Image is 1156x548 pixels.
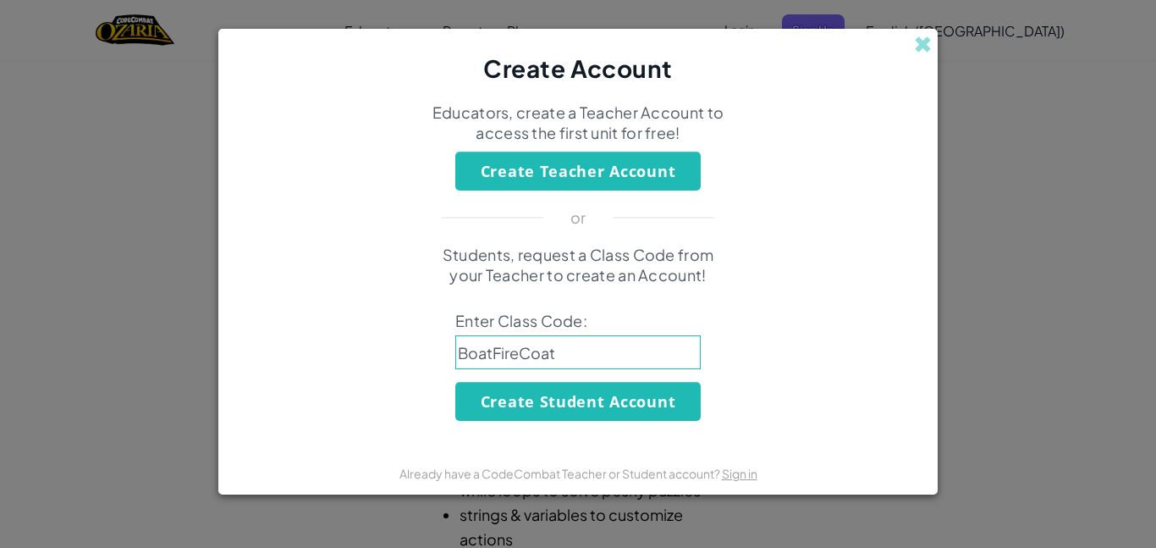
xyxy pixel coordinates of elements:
span: Create Account [483,53,673,83]
span: Already have a CodeCombat Teacher or Student account? [399,466,722,481]
p: Students, request a Class Code from your Teacher to create an Account! [430,245,726,285]
p: Educators, create a Teacher Account to access the first unit for free! [430,102,726,143]
a: Sign in [722,466,757,481]
p: or [570,208,586,228]
span: Enter Class Code: [455,311,701,331]
button: Create Student Account [455,382,701,421]
button: Create Teacher Account [455,152,701,191]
